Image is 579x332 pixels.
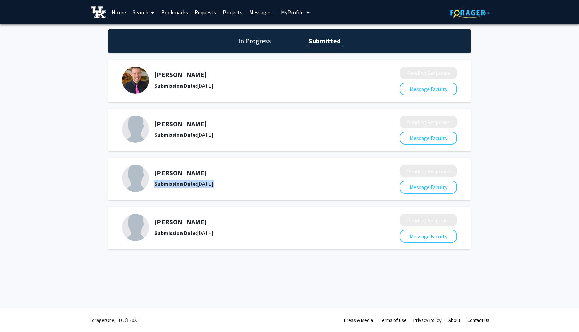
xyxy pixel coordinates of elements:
button: Pending Response [400,116,457,128]
div: ForagerOne, LLC © 2025 [90,308,139,332]
button: Message Faculty [400,181,457,194]
a: Projects [219,0,246,24]
b: Submission Date: [154,229,197,236]
div: [DATE] [154,229,364,237]
a: About [448,317,460,323]
a: Message Faculty [400,86,457,92]
b: Submission Date: [154,131,197,138]
h5: [PERSON_NAME] [154,71,364,79]
button: Pending Response [400,214,457,226]
a: Press & Media [344,317,373,323]
img: Profile Picture [122,165,149,192]
img: Profile Picture [122,67,149,94]
div: [DATE] [154,131,364,139]
h5: [PERSON_NAME] [154,218,364,226]
b: Submission Date: [154,82,197,89]
img: University of Kentucky Logo [91,6,106,18]
button: Message Faculty [400,132,457,145]
a: Requests [191,0,219,24]
img: Profile Picture [122,116,149,143]
a: Privacy Policy [413,317,442,323]
button: Message Faculty [400,230,457,243]
a: Message Faculty [400,135,457,141]
h5: [PERSON_NAME] [154,169,364,177]
a: Bookmarks [158,0,191,24]
button: Pending Response [400,67,457,79]
h5: [PERSON_NAME] [154,120,364,128]
a: Home [108,0,129,24]
a: Terms of Use [380,317,407,323]
a: Search [129,0,158,24]
div: [DATE] [154,180,364,188]
img: Profile Picture [122,214,149,241]
a: Message Faculty [400,233,457,240]
button: Message Faculty [400,83,457,95]
h1: In Progress [236,36,273,46]
a: Messages [246,0,275,24]
iframe: Chat [5,302,29,327]
a: Message Faculty [400,184,457,191]
div: [DATE] [154,82,364,90]
b: Submission Date: [154,180,197,187]
button: Pending Response [400,165,457,177]
span: My Profile [281,9,304,16]
img: ForagerOne Logo [450,7,493,18]
h1: Submitted [306,36,343,46]
a: Contact Us [467,317,489,323]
